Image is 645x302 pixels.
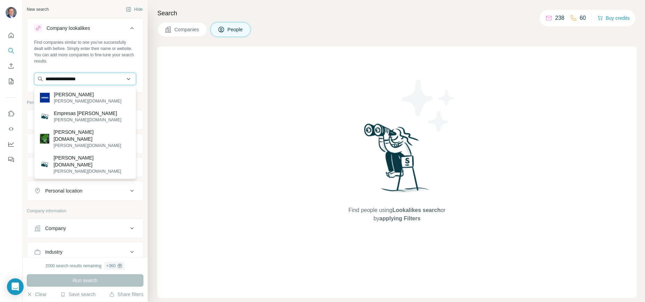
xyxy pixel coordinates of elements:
[174,26,200,33] span: Companies
[27,208,143,214] p: Company information
[27,220,143,237] button: Company
[6,138,17,150] button: Dashboard
[27,291,47,298] button: Clear
[54,91,122,98] p: [PERSON_NAME]
[27,244,143,260] button: Industry
[27,20,143,39] button: Company lookalikes
[53,168,130,174] p: [PERSON_NAME][DOMAIN_NAME]
[45,187,82,194] div: Personal location
[53,142,130,149] p: [PERSON_NAME][DOMAIN_NAME]
[27,182,143,199] button: Personal location
[580,14,586,22] p: 60
[40,93,50,103] img: Heras
[121,4,148,15] button: Hide
[361,122,433,199] img: Surfe Illustration - Woman searching with binoculars
[27,99,143,106] p: Personal information
[40,160,49,169] img: heras.com.pl
[45,248,63,255] div: Industry
[27,112,143,128] button: Job title
[54,110,122,117] p: Empresas [PERSON_NAME]
[6,75,17,88] button: My lists
[106,263,116,269] div: + 360
[6,7,17,18] img: Avatar
[397,74,460,137] img: Surfe Illustration - Stars
[45,225,66,232] div: Company
[53,154,130,168] p: [PERSON_NAME][DOMAIN_NAME]
[40,134,49,143] img: heras.com.br
[379,215,420,221] span: applying Filters
[46,262,125,270] div: 2000 search results remaining
[6,44,17,57] button: Search
[7,278,24,295] div: Open Intercom Messenger
[40,112,50,121] img: Empresas Heras
[53,129,130,142] p: [PERSON_NAME][DOMAIN_NAME]
[392,207,441,213] span: Lookalikes search
[157,8,637,18] h4: Search
[60,291,96,298] button: Save search
[6,60,17,72] button: Enrich CSV
[34,39,136,64] div: Find companies similar to one you've successfully dealt with before. Simply enter their name or w...
[597,13,630,23] button: Buy credits
[6,107,17,120] button: Use Surfe on LinkedIn
[6,29,17,42] button: Quick start
[555,14,564,22] p: 238
[341,206,453,223] span: Find people using or by
[228,26,243,33] span: People
[47,25,90,32] div: Company lookalikes
[54,117,122,123] p: [PERSON_NAME][DOMAIN_NAME]
[54,98,122,104] p: [PERSON_NAME][DOMAIN_NAME]
[27,135,143,152] button: Seniority
[27,159,143,176] button: Department
[6,153,17,166] button: Feedback
[6,123,17,135] button: Use Surfe API
[27,6,49,13] div: New search
[109,291,143,298] button: Share filters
